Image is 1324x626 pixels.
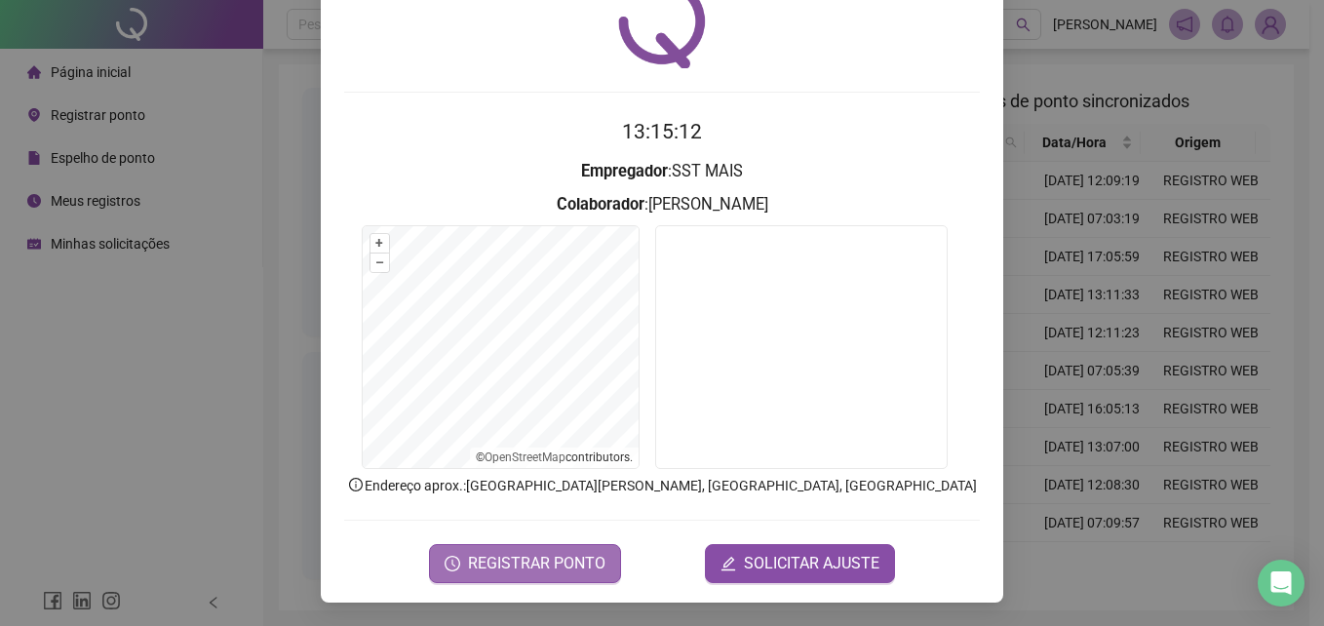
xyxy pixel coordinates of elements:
[370,254,389,272] button: –
[476,450,633,464] li: © contributors.
[720,556,736,571] span: edit
[468,552,605,575] span: REGISTRAR PONTO
[344,192,980,217] h3: : [PERSON_NAME]
[344,159,980,184] h3: : SST MAIS
[581,162,668,180] strong: Empregador
[622,120,702,143] time: 13:15:12
[370,234,389,253] button: +
[485,450,565,464] a: OpenStreetMap
[1258,560,1305,606] div: Open Intercom Messenger
[344,475,980,496] p: Endereço aprox. : [GEOGRAPHIC_DATA][PERSON_NAME], [GEOGRAPHIC_DATA], [GEOGRAPHIC_DATA]
[445,556,460,571] span: clock-circle
[744,552,879,575] span: SOLICITAR AJUSTE
[429,544,621,583] button: REGISTRAR PONTO
[347,476,365,493] span: info-circle
[705,544,895,583] button: editSOLICITAR AJUSTE
[557,195,644,214] strong: Colaborador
